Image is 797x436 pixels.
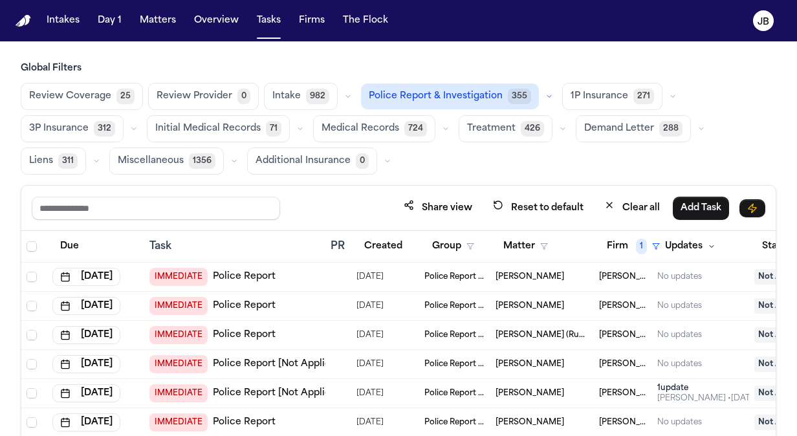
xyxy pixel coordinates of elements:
[562,83,662,110] button: 1P Insurance271
[659,121,682,136] span: 288
[147,115,290,142] button: Initial Medical Records71
[21,62,776,75] h3: Global Filters
[256,155,351,168] span: Additional Insurance
[673,197,729,220] button: Add Task
[338,9,393,32] button: The Flock
[369,90,503,103] span: Police Report & Investigation
[16,15,31,27] img: Finch Logo
[322,122,399,135] span: Medical Records
[264,83,338,110] button: Intake982
[16,15,31,27] a: Home
[739,199,765,217] button: Immediate Task
[633,89,654,104] span: 271
[313,115,435,142] button: Medical Records724
[135,9,181,32] button: Matters
[94,121,115,136] span: 312
[356,153,369,169] span: 0
[21,115,124,142] button: 3P Insurance312
[521,121,544,136] span: 426
[155,122,261,135] span: Initial Medical Records
[404,121,427,136] span: 724
[157,90,232,103] span: Review Provider
[247,147,377,175] button: Additional Insurance0
[584,122,654,135] span: Demand Letter
[596,196,668,220] button: Clear all
[459,115,552,142] button: Treatment426
[294,9,330,32] button: Firms
[508,89,531,104] span: 355
[485,196,591,220] button: Reset to default
[116,89,135,104] span: 25
[58,153,78,169] span: 311
[189,9,244,32] button: Overview
[41,9,85,32] button: Intakes
[467,122,516,135] span: Treatment
[29,155,53,168] span: Liens
[571,90,628,103] span: 1P Insurance
[272,90,301,103] span: Intake
[29,122,89,135] span: 3P Insurance
[29,90,111,103] span: Review Coverage
[21,83,143,110] button: Review Coverage25
[118,155,184,168] span: Miscellaneous
[252,9,286,32] button: Tasks
[93,9,127,32] button: Day 1
[306,89,329,104] span: 982
[576,115,691,142] button: Demand Letter288
[148,83,259,110] button: Review Provider0
[396,196,480,220] button: Share view
[237,89,250,104] span: 0
[361,83,539,109] button: Police Report & Investigation355
[21,147,86,175] button: Liens311
[266,121,281,136] span: 71
[189,153,215,169] span: 1356
[109,147,224,175] button: Miscellaneous1356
